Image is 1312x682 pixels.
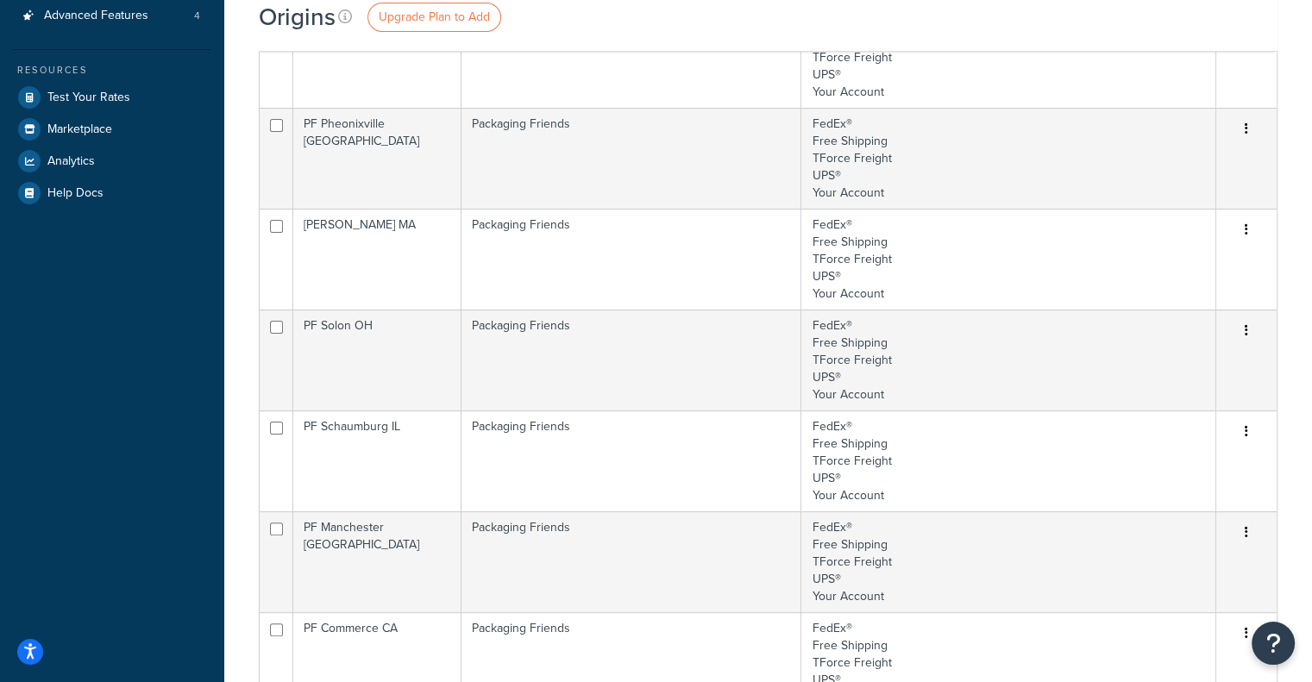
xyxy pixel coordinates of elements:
td: PF [GEOGRAPHIC_DATA] [GEOGRAPHIC_DATA] [293,7,461,108]
span: Analytics [47,154,95,169]
span: Help Docs [47,186,104,201]
td: FedEx® Free Shipping TForce Freight UPS® Your Account [801,511,1216,612]
td: PF Solon OH [293,310,461,410]
td: Packaging Friends [461,209,801,310]
div: Resources [13,63,211,78]
td: Packaging Friends [461,7,801,108]
a: Marketplace [13,114,211,145]
td: FedEx® Free Shipping TForce Freight UPS® Your Account [801,209,1216,310]
td: FedEx® Free Shipping TForce Freight UPS® Your Account [801,410,1216,511]
td: [PERSON_NAME] MA [293,209,461,310]
a: Test Your Rates [13,82,211,113]
td: FedEx® Free Shipping TForce Freight UPS® Your Account [801,7,1216,108]
span: Test Your Rates [47,91,130,105]
td: PF Pheonixville [GEOGRAPHIC_DATA] [293,108,461,209]
td: Packaging Friends [461,108,801,209]
td: Packaging Friends [461,511,801,612]
td: PF Manchester [GEOGRAPHIC_DATA] [293,511,461,612]
td: PF Schaumburg IL [293,410,461,511]
td: FedEx® Free Shipping TForce Freight UPS® Your Account [801,310,1216,410]
td: Packaging Friends [461,310,801,410]
span: Marketplace [47,122,112,137]
a: Help Docs [13,178,211,209]
span: 4 [194,9,200,23]
td: FedEx® Free Shipping TForce Freight UPS® Your Account [801,108,1216,209]
a: Analytics [13,146,211,177]
button: Open Resource Center [1252,622,1295,665]
td: Packaging Friends [461,410,801,511]
span: Advanced Features [44,9,148,23]
a: Upgrade Plan to Add [367,3,501,32]
span: Upgrade Plan to Add [379,8,490,26]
